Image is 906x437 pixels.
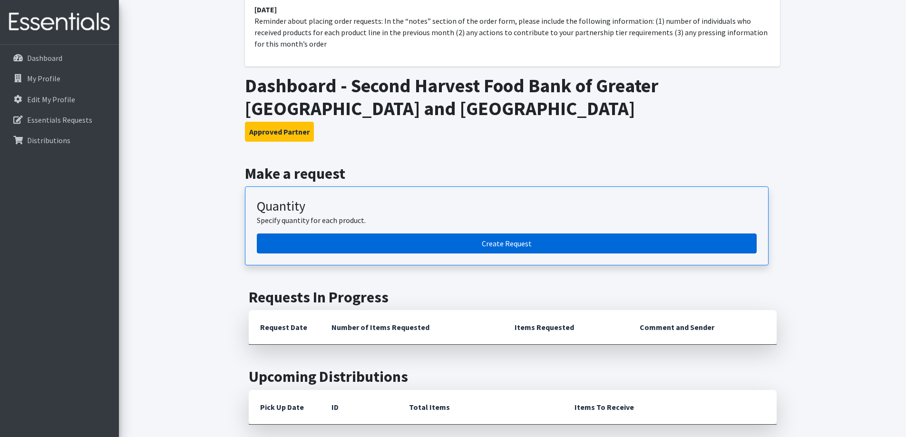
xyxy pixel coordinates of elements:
p: Edit My Profile [27,95,75,104]
a: Essentials Requests [4,110,115,129]
h1: Dashboard - Second Harvest Food Bank of Greater [GEOGRAPHIC_DATA] and [GEOGRAPHIC_DATA] [245,74,780,120]
strong: [DATE] [254,5,277,14]
a: My Profile [4,69,115,88]
th: Items Requested [503,310,628,345]
p: Distributions [27,136,70,145]
p: Specify quantity for each product. [257,214,757,226]
th: Total Items [398,390,563,425]
h3: Quantity [257,198,757,214]
p: Essentials Requests [27,115,92,125]
th: Request Date [249,310,320,345]
img: HumanEssentials [4,6,115,38]
h2: Make a request [245,165,780,183]
a: Distributions [4,131,115,150]
a: Create a request by quantity [257,233,757,253]
th: ID [320,390,398,425]
a: Edit My Profile [4,90,115,109]
th: Number of Items Requested [320,310,504,345]
h2: Upcoming Distributions [249,368,777,386]
th: Pick Up Date [249,390,320,425]
h2: Requests In Progress [249,288,777,306]
p: My Profile [27,74,60,83]
p: Dashboard [27,53,62,63]
a: Dashboard [4,49,115,68]
button: Approved Partner [245,122,314,142]
th: Items To Receive [563,390,777,425]
th: Comment and Sender [628,310,776,345]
